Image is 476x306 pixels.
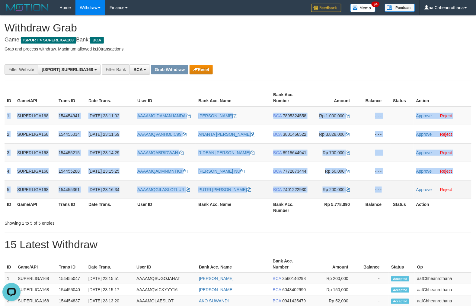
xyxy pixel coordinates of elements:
[86,89,135,106] th: Date Trans.
[416,169,432,174] a: Approve
[416,150,432,155] a: Approve
[198,150,254,155] a: RIDEAN [PERSON_NAME]
[346,150,350,155] a: Copy 700000 to clipboard
[391,89,414,106] th: Status
[310,284,358,295] td: Rp 150,000
[88,169,119,174] span: [DATE] 23:15:25
[5,46,471,52] p: Grab and process withdraw. Maximum allowed is transactions.
[414,199,471,216] th: Action
[198,187,251,192] a: PUTRI [PERSON_NAME]
[283,150,306,155] span: Copy 8915644941 to clipboard
[416,132,432,137] a: Approve
[137,132,181,137] span: AAAAMQVANHOLIC99
[90,37,104,44] span: BCA
[273,276,281,281] span: BCA
[283,169,306,174] span: Copy 7772873444 to clipboard
[198,113,237,118] a: [PERSON_NAME]
[198,132,255,137] a: ANANTA [PERSON_NAME]
[134,284,196,295] td: AAAAMQVICKYYY16
[311,199,359,216] th: Rp 5.778.090
[283,132,306,137] span: Copy 3801466522 to clipboard
[271,199,311,216] th: Bank Acc. Number
[319,113,345,118] span: Rp 1.000.000
[15,162,56,180] td: SUPERLIGA168
[283,187,306,192] span: Copy 7401222930 to clipboard
[2,2,21,21] button: Open LiveChat chat widget
[440,113,452,118] a: Reject
[198,169,244,174] a: [PERSON_NAME] NU
[357,273,389,284] td: -
[59,187,80,192] span: 154455361
[283,113,306,118] span: Copy 7895324558 to clipboard
[391,299,409,304] span: Accepted
[42,67,93,72] span: [ISPORT] SUPERLIGA168
[415,284,471,295] td: aafChheanrothana
[196,256,270,273] th: Bank Acc. Name
[137,187,184,192] span: AAAAMQGILASLOTLUR
[391,288,409,293] span: Accepted
[137,150,178,155] span: AAAAMQABRIDWAN
[134,256,196,273] th: User ID
[372,2,380,7] span: 34
[137,187,190,192] a: AAAAMQGILASLOTLUR
[56,199,86,216] th: Trans ID
[440,132,452,137] a: Reject
[359,106,391,125] td: - - -
[414,89,471,106] th: Action
[15,89,56,106] th: Game/API
[5,239,471,251] h1: 15 Latest Withdraw
[273,287,281,292] span: BCA
[440,187,452,192] a: Reject
[391,199,414,216] th: Status
[59,132,80,137] span: 154455014
[273,169,282,174] span: BCA
[346,132,350,137] a: Copy 3828000 to clipboard
[59,169,80,174] span: 154455288
[86,256,134,273] th: Date Trans.
[137,150,184,155] a: AAAAMQABRIDWAN
[96,47,101,51] strong: 10
[129,64,150,75] button: BCA
[273,132,282,137] span: BCA
[273,113,282,118] span: BCA
[21,37,76,44] span: ISPORT > SUPERLIGA168
[15,106,56,125] td: SUPERLIGA168
[5,64,38,75] div: Filter Website
[346,169,350,174] a: Copy 50090 to clipboard
[88,150,119,155] span: [DATE] 23:14:29
[440,169,452,174] a: Reject
[416,187,432,192] a: Approve
[5,199,15,216] th: ID
[15,256,56,273] th: Game/API
[283,276,306,281] span: Copy 3560146298 to clipboard
[440,150,452,155] a: Reject
[15,125,56,143] td: SUPERLIGA168
[137,169,187,174] a: AAAAMQADMNMNTK9
[357,284,389,295] td: -
[389,256,415,273] th: Status
[5,106,15,125] td: 1
[102,64,129,75] div: Filter Bank
[151,65,188,74] button: Grab Withdraw
[137,113,191,118] a: AAAAMQIDAMANJANDA
[5,180,15,199] td: 5
[88,132,119,137] span: [DATE] 23:11:59
[88,187,119,192] span: [DATE] 23:16:34
[190,65,213,74] button: Reset
[311,4,341,12] img: Feedback.jpg
[415,256,471,273] th: Op
[346,187,350,192] a: Copy 200000 to clipboard
[15,273,56,284] td: SUPERLIGA168
[86,284,134,295] td: [DATE] 23:15:17
[310,256,358,273] th: Amount
[310,273,358,284] td: Rp 200,000
[270,256,310,273] th: Bank Acc. Number
[5,125,15,143] td: 2
[15,143,56,162] td: SUPERLIGA168
[196,89,271,106] th: Bank Acc. Name
[346,113,350,118] a: Copy 1000000 to clipboard
[391,276,409,282] span: Accepted
[273,298,281,303] span: BCA
[5,22,471,34] h1: Withdraw Grab
[15,180,56,199] td: SUPERLIGA168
